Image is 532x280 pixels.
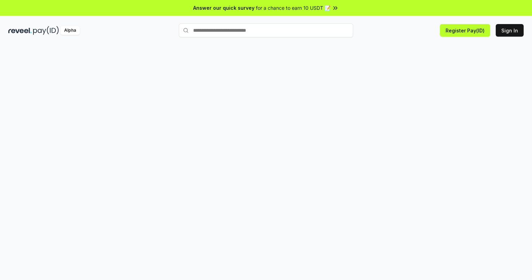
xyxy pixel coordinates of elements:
[33,26,59,35] img: pay_id
[496,24,524,37] button: Sign In
[440,24,490,37] button: Register Pay(ID)
[256,4,330,12] span: for a chance to earn 10 USDT 📝
[193,4,254,12] span: Answer our quick survey
[8,26,32,35] img: reveel_dark
[60,26,80,35] div: Alpha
